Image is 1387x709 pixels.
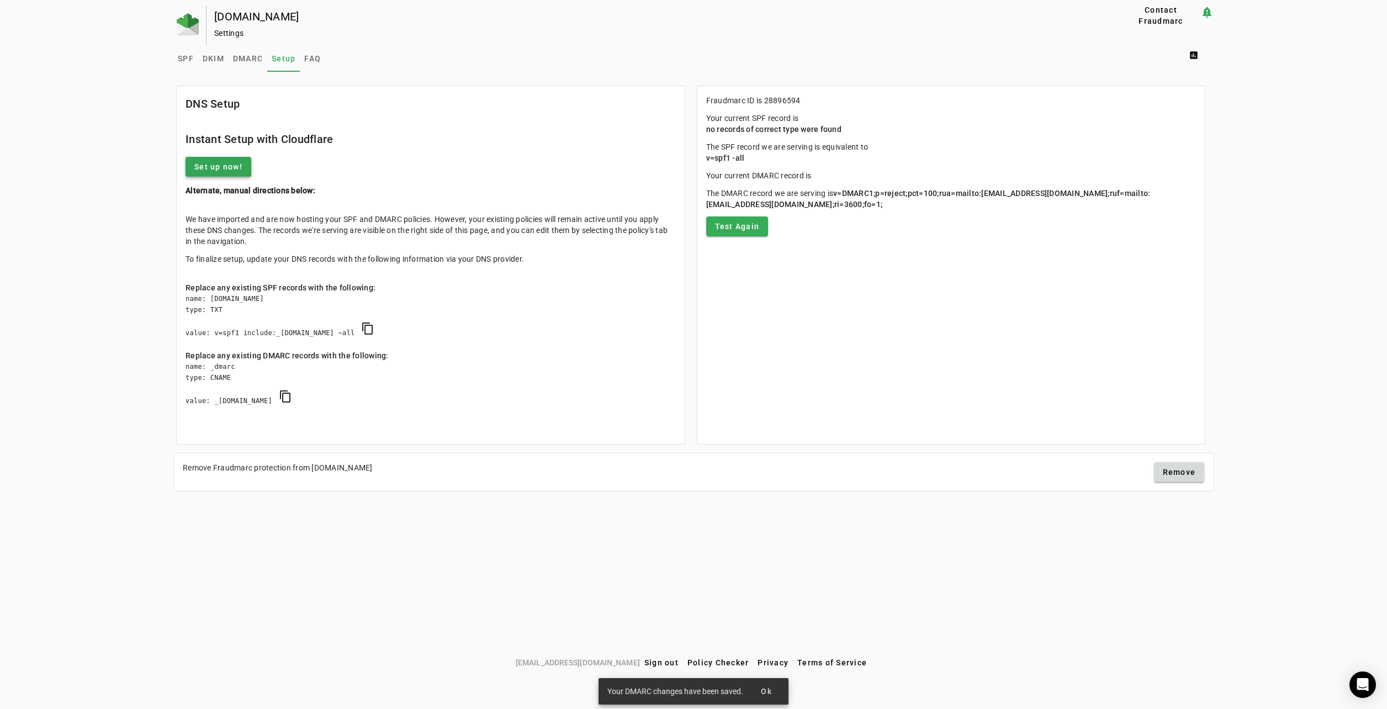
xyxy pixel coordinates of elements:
b: Alternate, manual directions below: [186,186,315,195]
span: Contact Fraudmarc [1126,4,1196,27]
span: FAQ [304,55,321,62]
div: Replace any existing DMARC records with the following: [186,350,676,361]
div: Settings [214,28,1086,39]
button: Set up now! [186,157,251,177]
span: Privacy [758,658,788,667]
a: SPF [173,45,198,72]
button: Sign out [640,653,683,673]
span: Sign out [644,658,679,667]
button: copy DMARC [272,383,299,410]
span: DMARC [233,55,263,62]
p: The SPF record we are serving is equivalent to [706,141,1197,163]
div: Open Intercom Messenger [1349,671,1376,698]
span: Policy Checker [687,658,749,667]
p: To finalize setup, update your DNS records with the following information via your DNS provider. [186,253,676,264]
span: Test Again [715,221,760,232]
button: Terms of Service [793,653,871,673]
h2: Instant Setup with Cloudflare [186,130,676,148]
div: name: _dmarc type: CNAME value: _[DOMAIN_NAME] [186,361,676,418]
mat-icon: notification_important [1200,6,1214,19]
span: Ok [761,687,772,696]
a: FAQ [300,45,325,72]
span: Remove [1163,467,1196,478]
span: SPF [178,55,194,62]
button: Test Again [706,216,769,236]
button: copy SPF [354,315,381,342]
button: Ok [749,681,784,701]
img: Fraudmarc Logo [177,13,199,35]
span: Set up now! [194,161,242,172]
span: [EMAIL_ADDRESS][DOMAIN_NAME] [516,657,640,669]
div: name: [DOMAIN_NAME] type: TXT value: v=spf1 include:_[DOMAIN_NAME] ~all [186,293,676,350]
mat-card-title: DNS Setup [186,95,240,113]
span: DKIM [203,55,224,62]
span: Terms of Service [797,658,867,667]
div: Remove Fraudmarc protection from [DOMAIN_NAME] [183,462,373,473]
p: Fraudmarc ID is 28896594 [706,95,1197,106]
div: Replace any existing SPF records with the following: [186,282,676,293]
span: no records of correct type were found [706,125,841,134]
span: Setup [272,55,295,62]
p: The DMARC record we are serving is [706,188,1197,210]
a: Setup [267,45,300,72]
button: Privacy [753,653,793,673]
a: DMARC [229,45,267,72]
p: We have imported and are now hosting your SPF and DMARC policies. However, your existing policies... [186,214,676,247]
p: Your current DMARC record is [706,170,1197,181]
button: Remove [1154,462,1205,482]
span: v=DMARC1;p=reject;pct=100;rua=mailto:[EMAIL_ADDRESS][DOMAIN_NAME];ruf=mailto:[EMAIL_ADDRESS][DOMA... [706,189,1151,209]
div: Your DMARC changes have been saved. [599,678,749,705]
button: Policy Checker [683,653,754,673]
a: DKIM [198,45,229,72]
div: [DOMAIN_NAME] [214,11,1086,22]
button: Contact Fraudmarc [1121,6,1200,25]
p: Your current SPF record is [706,113,1197,135]
span: v=spf1 -all [706,154,745,162]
